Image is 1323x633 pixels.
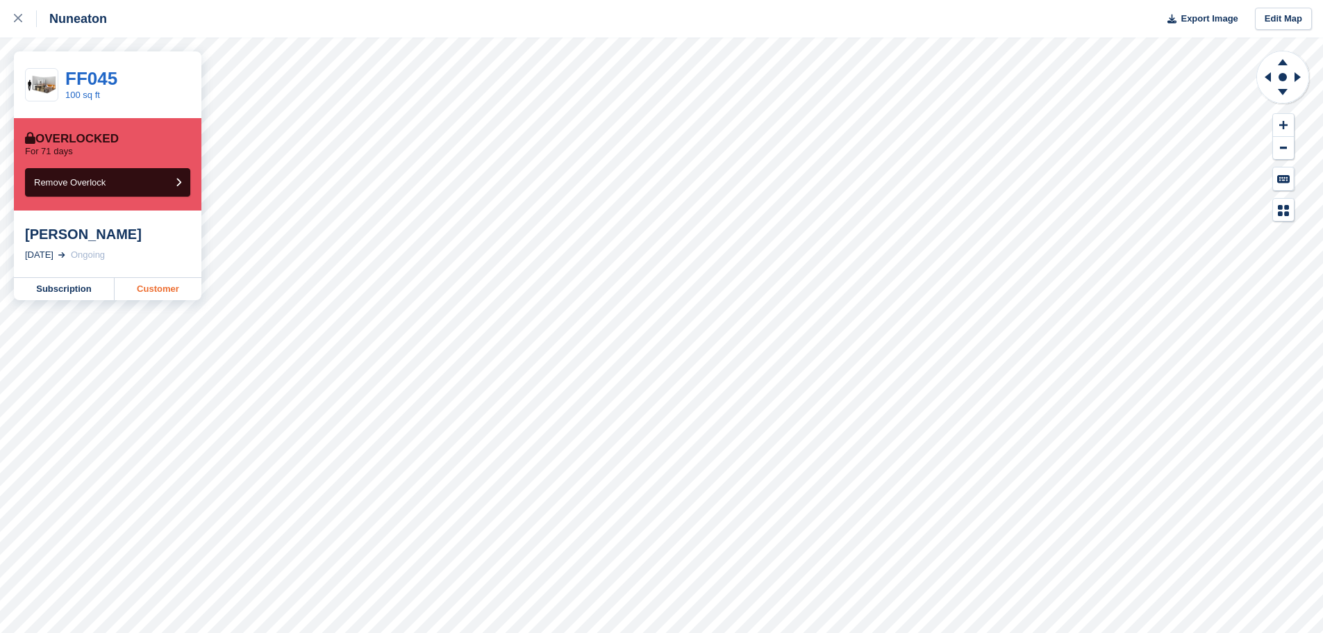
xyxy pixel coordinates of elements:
[26,73,58,97] img: 100-sqft-unit.jpg
[34,177,106,188] span: Remove Overlock
[25,132,119,146] div: Overlocked
[1273,137,1294,160] button: Zoom Out
[25,168,190,197] button: Remove Overlock
[1273,167,1294,190] button: Keyboard Shortcuts
[1255,8,1312,31] a: Edit Map
[58,252,65,258] img: arrow-right-light-icn-cde0832a797a2874e46488d9cf13f60e5c3a73dbe684e267c42b8395dfbc2abf.svg
[65,68,117,89] a: FF045
[1273,199,1294,222] button: Map Legend
[1159,8,1238,31] button: Export Image
[25,146,73,157] p: For 71 days
[25,248,53,262] div: [DATE]
[25,226,190,242] div: [PERSON_NAME]
[65,90,100,100] a: 100 sq ft
[71,248,105,262] div: Ongoing
[115,278,201,300] a: Customer
[1181,12,1238,26] span: Export Image
[1273,114,1294,137] button: Zoom In
[37,10,107,27] div: Nuneaton
[14,278,115,300] a: Subscription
